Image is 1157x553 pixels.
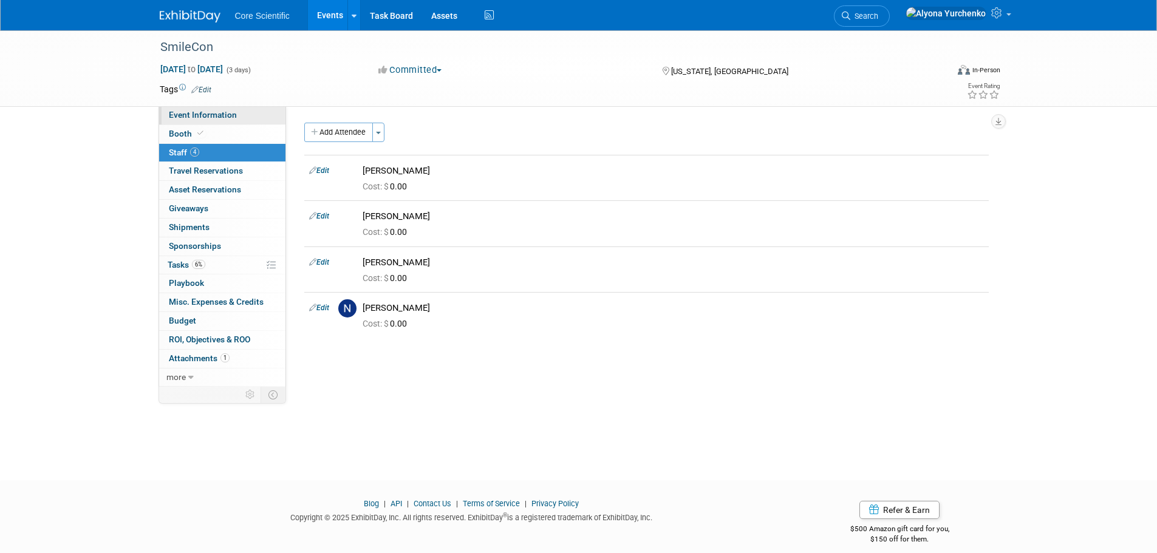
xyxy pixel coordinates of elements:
[309,166,329,175] a: Edit
[160,83,211,95] td: Tags
[374,64,446,76] button: Committed
[363,273,390,283] span: Cost: $
[363,319,390,328] span: Cost: $
[363,182,412,191] span: 0.00
[156,36,929,58] div: SmileCon
[168,260,205,270] span: Tasks
[166,372,186,382] span: more
[159,106,285,124] a: Event Information
[160,509,784,523] div: Copyright © 2025 ExhibitDay, Inc. All rights reserved. ExhibitDay is a registered trademark of Ex...
[834,5,890,27] a: Search
[220,353,230,362] span: 1
[225,66,251,74] span: (3 days)
[192,260,205,269] span: 6%
[169,316,196,325] span: Budget
[802,534,998,545] div: $150 off for them.
[169,353,230,363] span: Attachments
[404,499,412,508] span: |
[363,182,390,191] span: Cost: $
[190,148,199,157] span: 4
[159,200,285,218] a: Giveaways
[309,212,329,220] a: Edit
[364,499,379,508] a: Blog
[261,387,285,402] td: Toggle Event Tabs
[381,499,389,508] span: |
[169,334,250,344] span: ROI, Objectives & ROO
[391,499,402,508] a: API
[159,293,285,311] a: Misc. Expenses & Credits
[453,499,461,508] span: |
[463,499,520,508] a: Terms of Service
[309,258,329,266] a: Edit
[363,227,390,237] span: Cost: $
[191,86,211,94] a: Edit
[363,227,412,237] span: 0.00
[363,165,984,177] div: [PERSON_NAME]
[159,125,285,143] a: Booth
[304,123,373,142] button: Add Attendee
[169,129,206,138] span: Booth
[159,312,285,330] a: Budget
[363,302,984,314] div: [PERSON_NAME]
[531,499,579,508] a: Privacy Policy
[169,185,241,194] span: Asset Reservations
[958,65,970,75] img: Format-Inperson.png
[363,211,984,222] div: [PERSON_NAME]
[160,10,220,22] img: ExhibitDay
[972,66,1000,75] div: In-Person
[159,144,285,162] a: Staff4
[159,350,285,368] a: Attachments1
[169,278,204,288] span: Playbook
[159,274,285,293] a: Playbook
[159,368,285,387] a: more
[503,512,507,518] sup: ®
[159,181,285,199] a: Asset Reservations
[522,499,530,508] span: |
[876,63,1001,81] div: Event Format
[235,11,290,21] span: Core Scientific
[363,257,984,268] div: [PERSON_NAME]
[159,256,285,274] a: Tasks6%
[363,273,412,283] span: 0.00
[240,387,261,402] td: Personalize Event Tab Strip
[160,64,224,75] span: [DATE] [DATE]
[859,501,940,519] a: Refer & Earn
[338,299,357,317] img: N.jpg
[169,166,243,175] span: Travel Reservations
[414,499,451,508] a: Contact Us
[169,241,221,251] span: Sponsorships
[159,219,285,237] a: Shipments
[671,67,788,76] span: [US_STATE], [GEOGRAPHIC_DATA]
[186,64,197,74] span: to
[169,148,199,157] span: Staff
[169,297,264,307] span: Misc. Expenses & Credits
[906,7,986,20] img: Alyona Yurchenko
[169,110,237,120] span: Event Information
[363,319,412,328] span: 0.00
[309,304,329,312] a: Edit
[159,331,285,349] a: ROI, Objectives & ROO
[159,237,285,256] a: Sponsorships
[169,203,208,213] span: Giveaways
[850,12,878,21] span: Search
[169,222,210,232] span: Shipments
[967,83,1000,89] div: Event Rating
[802,516,998,544] div: $500 Amazon gift card for you,
[197,130,203,137] i: Booth reservation complete
[159,162,285,180] a: Travel Reservations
